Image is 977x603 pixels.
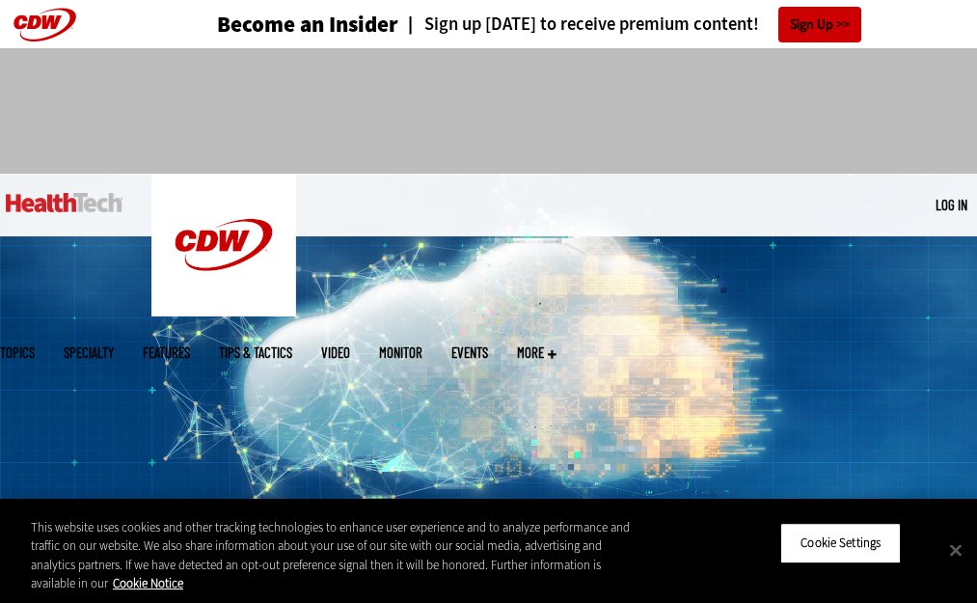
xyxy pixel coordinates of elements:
span: More [517,345,556,360]
a: Log in [936,196,967,213]
button: Cookie Settings [780,523,901,563]
img: Home [6,193,122,212]
span: Specialty [64,345,114,360]
a: CDW [151,301,296,321]
a: Features [143,345,190,360]
a: More information about your privacy [113,575,183,591]
a: MonITor [379,345,422,360]
a: Sign up [DATE] to receive premium content! [398,15,759,34]
a: Events [451,345,488,360]
a: Video [321,345,350,360]
img: Home [151,174,296,316]
iframe: advertisement [138,68,840,154]
a: Become an Insider [217,14,398,36]
div: User menu [936,195,967,215]
a: Tips & Tactics [219,345,292,360]
button: Close [935,529,977,571]
div: This website uses cookies and other tracking technologies to enhance user experience and to analy... [31,518,638,593]
a: Sign Up [778,7,861,42]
